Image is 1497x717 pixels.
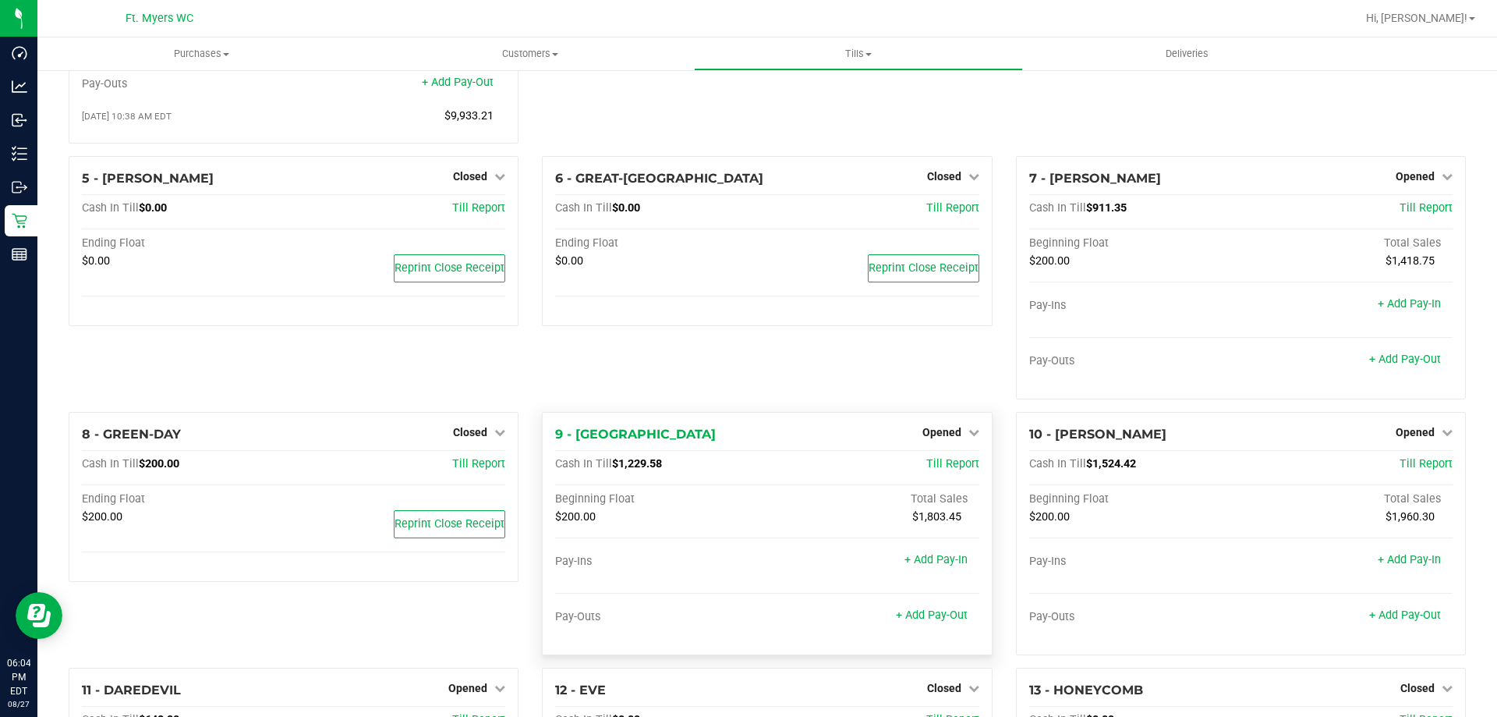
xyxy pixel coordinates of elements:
[1400,201,1453,215] a: Till Report
[82,201,139,215] span: Cash In Till
[139,457,179,470] span: $200.00
[1369,353,1441,366] a: + Add Pay-Out
[927,170,961,183] span: Closed
[448,682,487,694] span: Opened
[555,254,583,268] span: $0.00
[1023,37,1351,70] a: Deliveries
[926,457,979,470] a: Till Report
[555,492,767,506] div: Beginning Float
[1378,297,1441,311] a: + Add Pay-In
[1240,492,1453,506] div: Total Sales
[82,427,181,442] span: 8 - GREEN-DAY
[1029,555,1241,569] div: Pay-Ins
[1029,254,1070,268] span: $200.00
[7,698,30,710] p: 08/27
[1029,354,1241,368] div: Pay-Outs
[37,47,366,61] span: Purchases
[422,76,494,89] a: + Add Pay-Out
[555,555,767,569] div: Pay-Ins
[612,201,640,215] span: $0.00
[12,45,27,61] inline-svg: Dashboard
[555,457,612,470] span: Cash In Till
[1029,299,1241,313] div: Pay-Ins
[922,426,961,438] span: Opened
[82,111,172,122] span: [DATE] 10:38 AM EDT
[82,492,294,506] div: Ending Float
[904,553,968,566] a: + Add Pay-In
[394,510,505,538] button: Reprint Close Receipt
[82,510,122,524] span: $200.00
[82,254,110,268] span: $0.00
[1378,553,1441,566] a: + Add Pay-In
[12,146,27,162] inline-svg: Inventory
[395,517,504,531] span: Reprint Close Receipt
[16,592,62,639] iframe: Resource center
[1386,510,1435,524] span: $1,960.30
[695,47,1021,61] span: Tills
[1029,427,1166,442] span: 10 - [PERSON_NAME]
[1029,510,1070,524] span: $200.00
[126,12,193,25] span: Ft. Myers WC
[926,201,979,215] a: Till Report
[868,254,979,282] button: Reprint Close Receipt
[1086,457,1136,470] span: $1,524.42
[555,236,767,250] div: Ending Float
[555,683,606,697] span: 12 - EVE
[1400,682,1435,694] span: Closed
[12,112,27,128] inline-svg: Inbound
[896,609,968,622] a: + Add Pay-Out
[7,656,30,698] p: 06:04 PM EDT
[453,170,487,183] span: Closed
[12,247,27,262] inline-svg: Reports
[82,171,214,186] span: 5 - [PERSON_NAME]
[1086,201,1127,215] span: $911.35
[1029,610,1241,624] div: Pay-Outs
[1029,683,1143,697] span: 13 - HONEYCOMB
[139,201,167,215] span: $0.00
[912,510,961,524] span: $1,803.45
[12,179,27,195] inline-svg: Outbound
[1366,12,1467,24] span: Hi, [PERSON_NAME]!
[767,492,979,506] div: Total Sales
[555,171,763,186] span: 6 - GREAT-[GEOGRAPHIC_DATA]
[1369,609,1441,622] a: + Add Pay-Out
[444,109,494,122] span: $9,933.21
[694,37,1022,70] a: Tills
[927,682,961,694] span: Closed
[12,79,27,94] inline-svg: Analytics
[1029,236,1241,250] div: Beginning Float
[555,427,716,442] span: 9 - [GEOGRAPHIC_DATA]
[1396,426,1435,438] span: Opened
[12,213,27,229] inline-svg: Retail
[452,457,505,470] a: Till Report
[82,236,294,250] div: Ending Float
[452,201,505,215] a: Till Report
[555,610,767,624] div: Pay-Outs
[37,37,366,70] a: Purchases
[555,510,596,524] span: $200.00
[1240,236,1453,250] div: Total Sales
[394,254,505,282] button: Reprint Close Receipt
[395,261,504,275] span: Reprint Close Receipt
[1029,492,1241,506] div: Beginning Float
[82,457,139,470] span: Cash In Till
[1145,47,1230,61] span: Deliveries
[555,201,612,215] span: Cash In Till
[82,77,294,91] div: Pay-Outs
[1386,254,1435,268] span: $1,418.75
[612,457,662,470] span: $1,229.58
[1029,457,1086,470] span: Cash In Till
[453,426,487,438] span: Closed
[1029,171,1161,186] span: 7 - [PERSON_NAME]
[1400,457,1453,470] a: Till Report
[1396,170,1435,183] span: Opened
[869,261,979,275] span: Reprint Close Receipt
[366,47,693,61] span: Customers
[1029,201,1086,215] span: Cash In Till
